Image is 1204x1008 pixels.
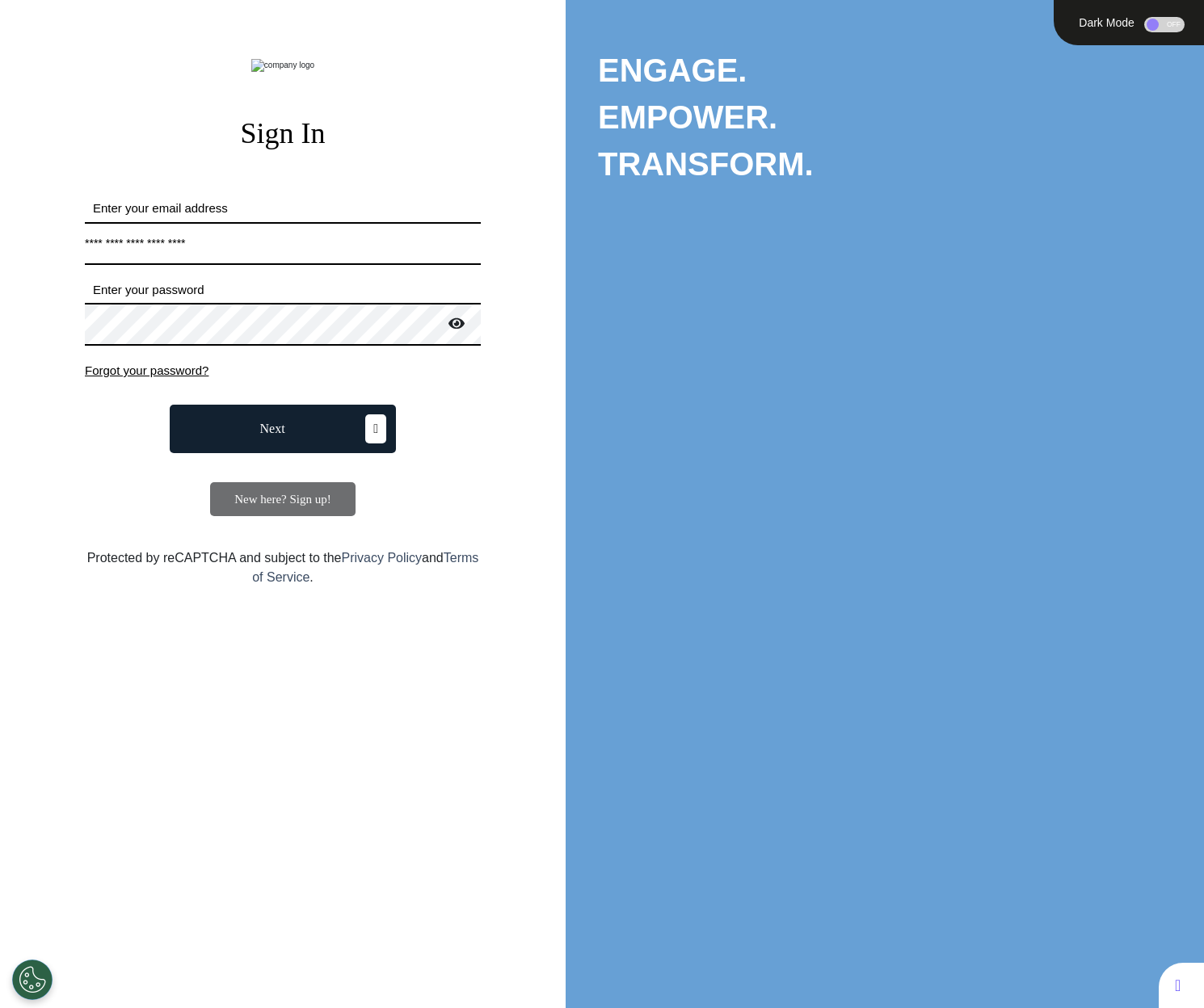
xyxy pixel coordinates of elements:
div: OFF [1144,17,1185,32]
span: Next [260,422,285,435]
div: Protected by reCAPTCHA and subject to the and . [85,548,481,587]
div: Dark Mode [1073,17,1140,28]
label: Enter your password [85,281,481,300]
button: Open Preferences [12,960,53,1000]
div: ENGAGE. [598,47,1204,94]
a: Privacy Policy [341,551,422,565]
button: Next [170,405,396,453]
h2: Sign In [85,116,481,151]
div: EMPOWER. [598,94,1204,141]
div: TRANSFORM. [598,141,1204,187]
label: Enter your email address [85,199,481,218]
img: company logo [251,59,314,72]
span: New here? Sign up! [234,493,331,506]
span: Forgot your password? [85,363,208,377]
